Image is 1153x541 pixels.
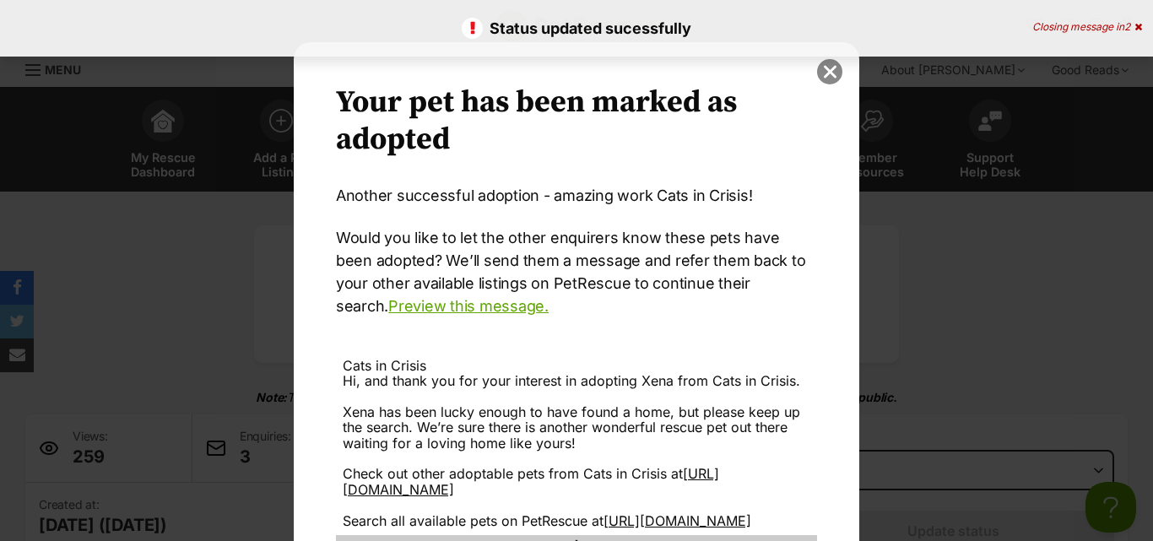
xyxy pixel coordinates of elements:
[1032,21,1142,33] div: Closing message in
[336,84,817,159] h2: Your pet has been marked as adopted
[343,465,719,497] a: [URL][DOMAIN_NAME]
[817,59,842,84] button: close
[1124,20,1130,33] span: 2
[388,297,549,315] a: Preview this message.
[17,17,1136,40] p: Status updated sucessfully
[336,184,817,207] p: Another successful adoption - amazing work Cats in Crisis!
[343,373,810,528] div: Hi, and thank you for your interest in adopting Xena from Cats in Crisis. Xena has been lucky eno...
[604,512,751,529] a: [URL][DOMAIN_NAME]
[336,226,817,317] p: Would you like to let the other enquirers know these pets have been adopted? We’ll send them a me...
[343,357,426,374] span: Cats in Crisis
